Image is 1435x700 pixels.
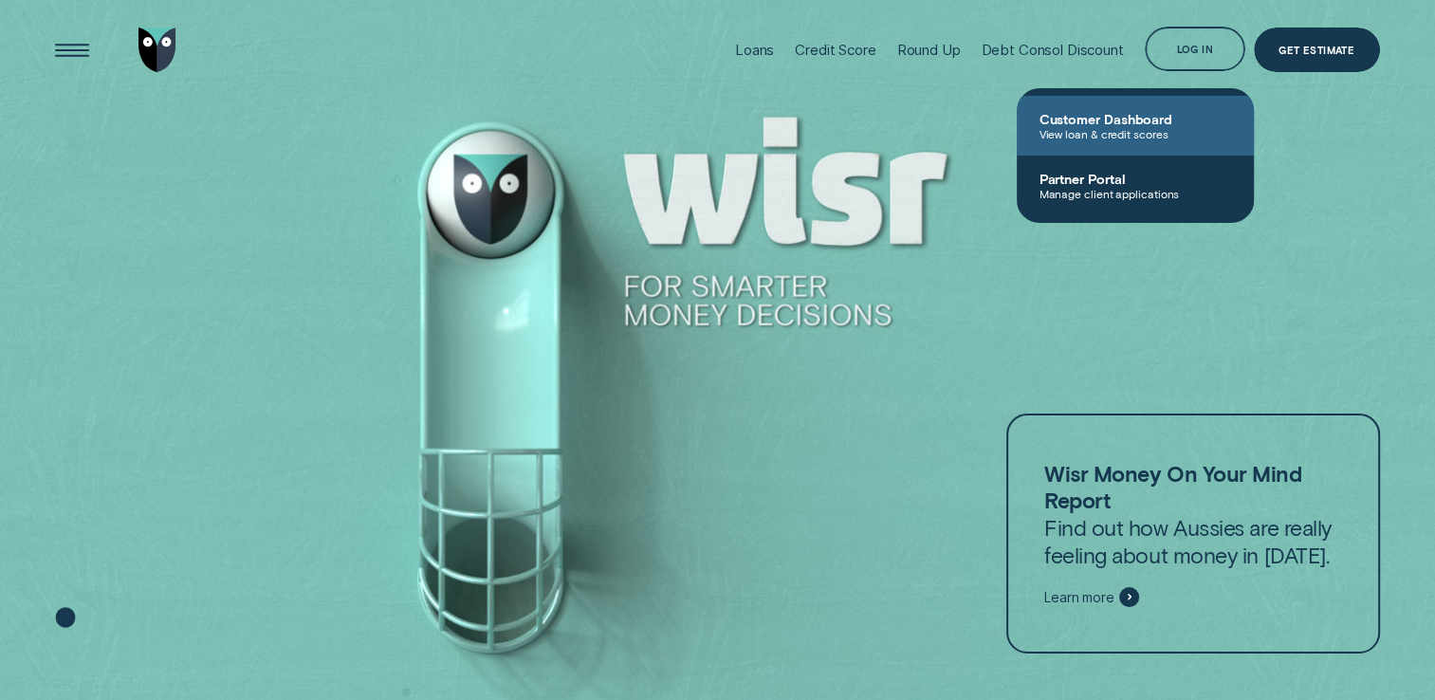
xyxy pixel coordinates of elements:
div: Debt Consol Discount [981,41,1123,59]
button: Log in [1145,27,1245,72]
div: Credit Score [795,41,875,59]
strong: Wisr Money On Your Mind Report [1044,460,1301,514]
img: Wisr [138,28,176,73]
p: Find out how Aussies are really feeling about money in [DATE]. [1044,460,1342,569]
button: Open Menu [49,28,95,73]
span: Partner Portal [1039,171,1231,187]
span: Manage client applications [1039,187,1231,200]
a: Wisr Money On Your Mind ReportFind out how Aussies are really feeling about money in [DATE].Learn... [1006,414,1379,654]
div: Loans [735,41,774,59]
span: Customer Dashboard [1039,111,1231,127]
div: Round Up [897,41,961,59]
a: Partner PortalManage client applications [1017,156,1254,215]
a: Get Estimate [1254,28,1380,73]
span: Learn more [1044,589,1114,606]
span: View loan & credit scores [1039,127,1231,140]
a: Customer DashboardView loan & credit scores [1017,96,1254,156]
